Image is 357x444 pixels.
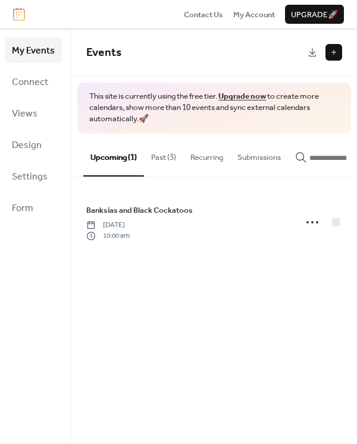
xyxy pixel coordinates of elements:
span: Views [12,105,37,123]
button: Upcoming (1) [83,134,144,177]
span: Upgrade 🚀 [291,9,338,21]
span: [DATE] [86,220,130,231]
span: Contact Us [184,9,223,21]
a: Settings [5,163,62,189]
img: logo [13,8,25,21]
span: This site is currently using the free tier. to create more calendars, show more than 10 events an... [89,91,339,125]
span: My Events [12,42,55,60]
button: Upgrade🚀 [285,5,344,24]
span: 10:00 am [86,231,130,241]
span: My Account [233,9,275,21]
a: My Account [233,8,275,20]
button: Recurring [183,134,230,175]
a: Banksias and Black Cockatoos [86,204,193,217]
a: Form [5,195,62,221]
a: Upgrade now [218,89,266,104]
span: Form [12,199,33,218]
a: My Events [5,37,62,63]
a: Design [5,132,62,158]
span: Banksias and Black Cockatoos [86,204,193,216]
a: Connect [5,69,62,95]
span: Events [86,42,121,64]
a: Views [5,100,62,126]
span: Design [12,136,42,155]
span: Settings [12,168,48,186]
a: Contact Us [184,8,223,20]
button: Submissions [230,134,288,175]
span: Connect [12,73,48,92]
button: Past (3) [144,134,183,175]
